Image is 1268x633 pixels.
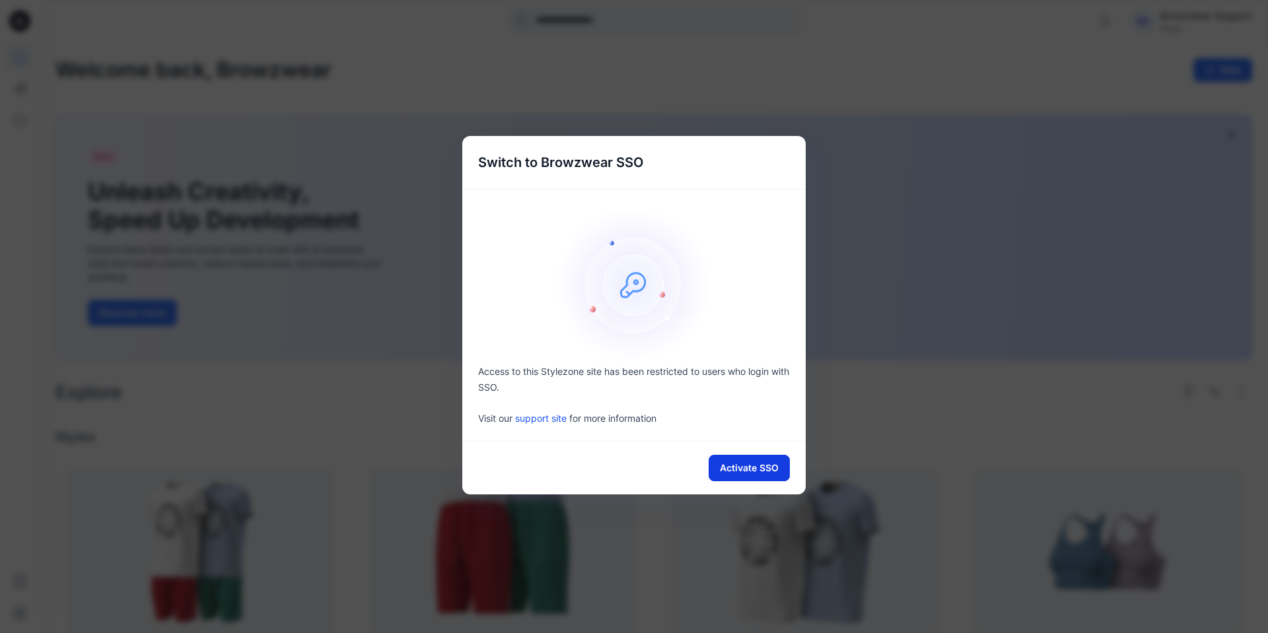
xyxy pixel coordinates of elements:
button: Activate SSO [709,455,790,481]
img: onboarding-sz2.46497b1a466840e1406823e529e1e164.svg [555,205,713,364]
p: Visit our for more information [478,411,790,425]
a: support site [515,413,567,424]
p: Access to this Stylezone site has been restricted to users who login with SSO. [478,364,790,395]
h5: Switch to Browzwear SSO [462,136,659,189]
